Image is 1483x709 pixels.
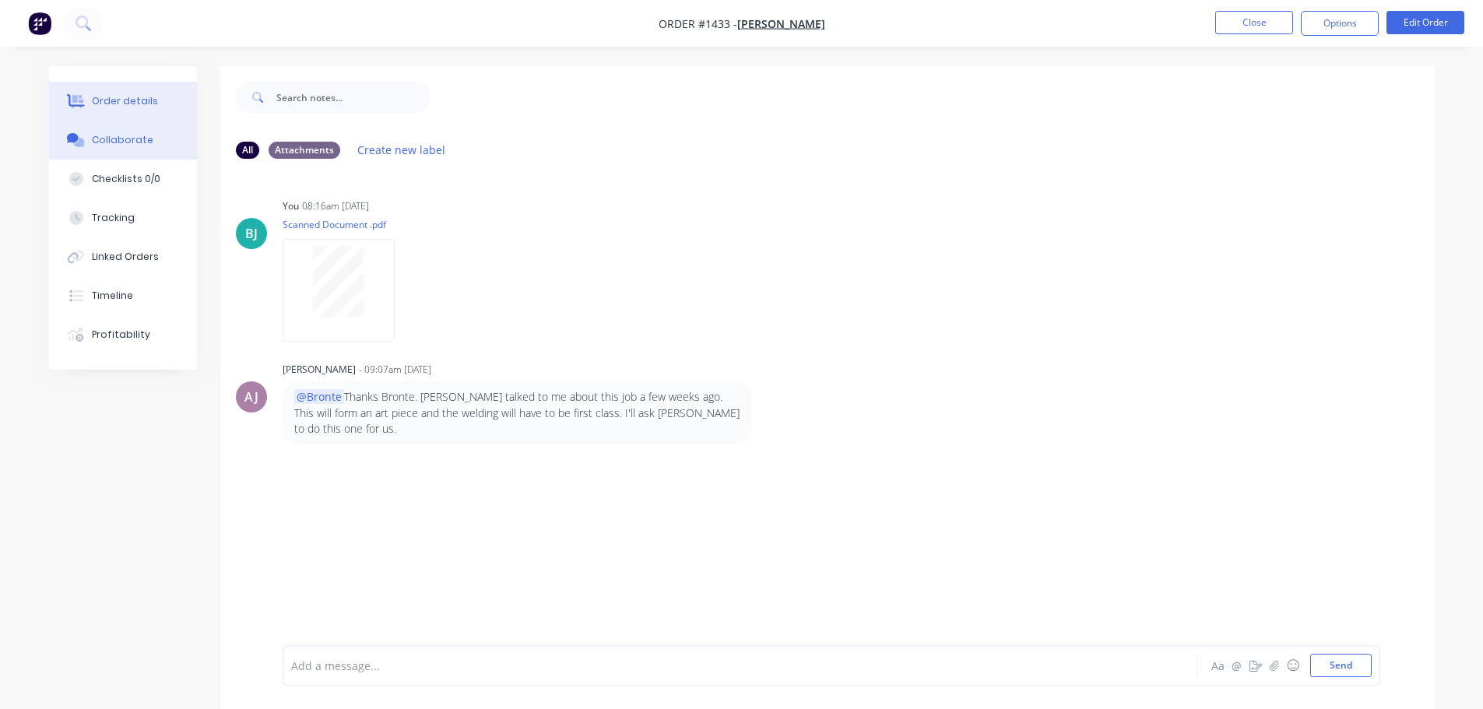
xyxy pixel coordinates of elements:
[245,224,258,243] div: BJ
[283,218,410,231] p: Scanned Document .pdf
[294,389,344,404] span: @Bronte
[92,328,150,342] div: Profitability
[92,133,153,147] div: Collaborate
[49,276,197,315] button: Timeline
[1386,11,1464,34] button: Edit Order
[244,388,258,406] div: AJ
[294,389,740,437] p: Thanks Bronte. [PERSON_NAME] talked to me about this job a few weeks ago. This will form an art p...
[92,250,159,264] div: Linked Orders
[236,142,259,159] div: All
[92,172,160,186] div: Checklists 0/0
[49,315,197,354] button: Profitability
[1209,656,1228,675] button: Aa
[269,142,340,159] div: Attachments
[49,198,197,237] button: Tracking
[1284,656,1302,675] button: ☺
[49,237,197,276] button: Linked Orders
[28,12,51,35] img: Factory
[276,82,430,113] input: Search notes...
[302,199,369,213] div: 08:16am [DATE]
[737,16,825,31] a: [PERSON_NAME]
[49,82,197,121] button: Order details
[359,363,431,377] div: - 09:07am [DATE]
[49,121,197,160] button: Collaborate
[283,199,299,213] div: You
[1301,11,1379,36] button: Options
[92,289,133,303] div: Timeline
[659,16,737,31] span: Order #1433 -
[92,94,158,108] div: Order details
[1228,656,1246,675] button: @
[350,139,454,160] button: Create new label
[1215,11,1293,34] button: Close
[1310,654,1372,677] button: Send
[92,211,135,225] div: Tracking
[49,160,197,198] button: Checklists 0/0
[283,363,356,377] div: [PERSON_NAME]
